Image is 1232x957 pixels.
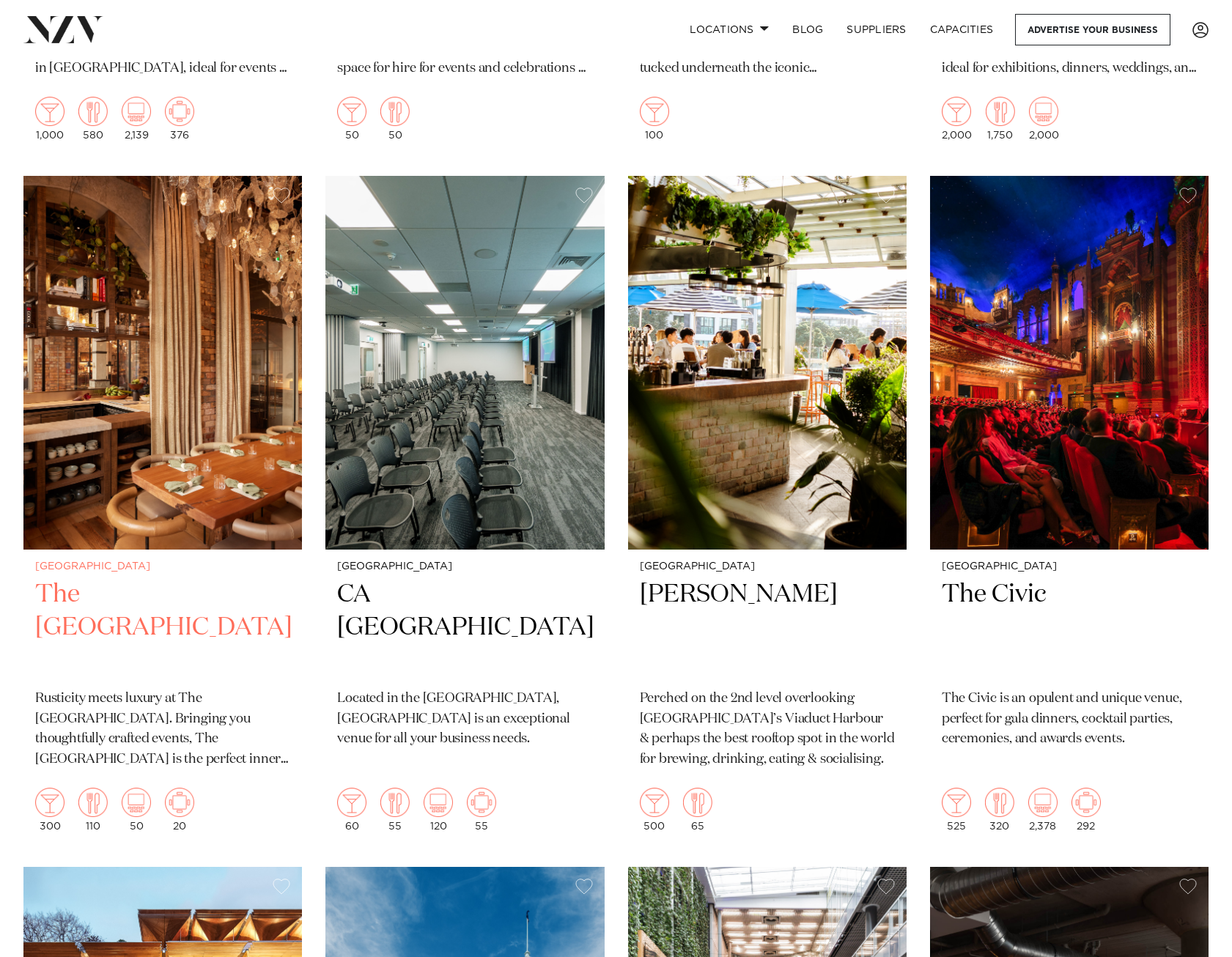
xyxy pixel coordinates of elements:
a: [GEOGRAPHIC_DATA] The [GEOGRAPHIC_DATA] Rusticity meets luxury at The [GEOGRAPHIC_DATA]. Bringing... [23,176,302,843]
p: Located in the [GEOGRAPHIC_DATA], [GEOGRAPHIC_DATA] is an exceptional venue for all your business... [337,689,592,750]
small: [GEOGRAPHIC_DATA] [337,561,592,572]
img: dining.png [683,788,712,817]
div: 2,000 [942,97,972,141]
div: 55 [380,788,410,832]
img: nzv-logo.png [23,16,103,43]
div: 300 [35,788,64,832]
img: dining.png [78,788,108,817]
div: 2,378 [1028,788,1058,832]
img: cocktail.png [337,97,366,126]
div: 50 [337,97,366,141]
a: [GEOGRAPHIC_DATA] [PERSON_NAME] Perched on the 2nd level overlooking [GEOGRAPHIC_DATA]’s Viaduct ... [628,176,907,843]
h2: The Civic [942,578,1197,677]
div: 55 [467,788,496,832]
img: cocktail.png [640,97,669,126]
a: [GEOGRAPHIC_DATA] The Civic The Civic is an opulent and unique venue, perfect for gala dinners, c... [930,176,1209,843]
div: 120 [424,788,453,832]
img: dining.png [986,97,1015,126]
div: 65 [683,788,712,832]
a: Advertise your business [1015,14,1170,45]
img: dining.png [78,97,108,126]
div: 100 [640,97,669,141]
img: meeting.png [165,97,194,126]
div: 2,139 [122,97,151,141]
img: theatre.png [122,97,151,126]
img: theatre.png [1029,97,1058,126]
a: SUPPLIERS [835,14,918,45]
img: meeting.png [1071,788,1101,817]
img: cocktail.png [640,788,669,817]
img: cocktail.png [35,97,64,126]
div: 20 [165,788,194,832]
img: dining.png [380,97,410,126]
div: 580 [78,97,108,141]
img: cocktail.png [942,97,971,126]
small: [GEOGRAPHIC_DATA] [640,561,895,572]
img: meeting.png [165,788,194,817]
div: 2,000 [1029,97,1059,141]
div: 1,000 [35,97,64,141]
p: Rusticity meets luxury at The [GEOGRAPHIC_DATA]. Bringing you thoughtfully crafted events, The [G... [35,689,290,771]
p: Perched on the 2nd level overlooking [GEOGRAPHIC_DATA]’s Viaduct Harbour & perhaps the best rooft... [640,689,895,771]
div: 50 [122,788,151,832]
img: cocktail.png [35,788,64,817]
img: meeting.png [467,788,496,817]
img: theatre.png [122,788,151,817]
h2: CA [GEOGRAPHIC_DATA] [337,578,592,677]
img: dining.png [380,788,410,817]
div: 376 [165,97,194,141]
p: The Civic is an opulent and unique venue, perfect for gala dinners, cocktail parties, ceremonies,... [942,689,1197,750]
a: [GEOGRAPHIC_DATA] CA [GEOGRAPHIC_DATA] Located in the [GEOGRAPHIC_DATA], [GEOGRAPHIC_DATA] is an ... [325,176,604,843]
img: theatre.png [1028,788,1058,817]
img: dining.png [985,788,1014,817]
a: BLOG [781,14,835,45]
small: [GEOGRAPHIC_DATA] [942,561,1197,572]
img: theatre.png [424,788,453,817]
img: cocktail.png [337,788,366,817]
img: cocktail.png [942,788,971,817]
div: 320 [985,788,1014,832]
div: 110 [78,788,108,832]
h2: The [GEOGRAPHIC_DATA] [35,578,290,677]
h2: [PERSON_NAME] [640,578,895,677]
div: 60 [337,788,366,832]
div: 50 [380,97,410,141]
a: Locations [678,14,781,45]
div: 1,750 [986,97,1015,141]
a: Capacities [918,14,1006,45]
div: 500 [640,788,669,832]
div: 525 [942,788,971,832]
small: [GEOGRAPHIC_DATA] [35,561,290,572]
div: 292 [1071,788,1101,832]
